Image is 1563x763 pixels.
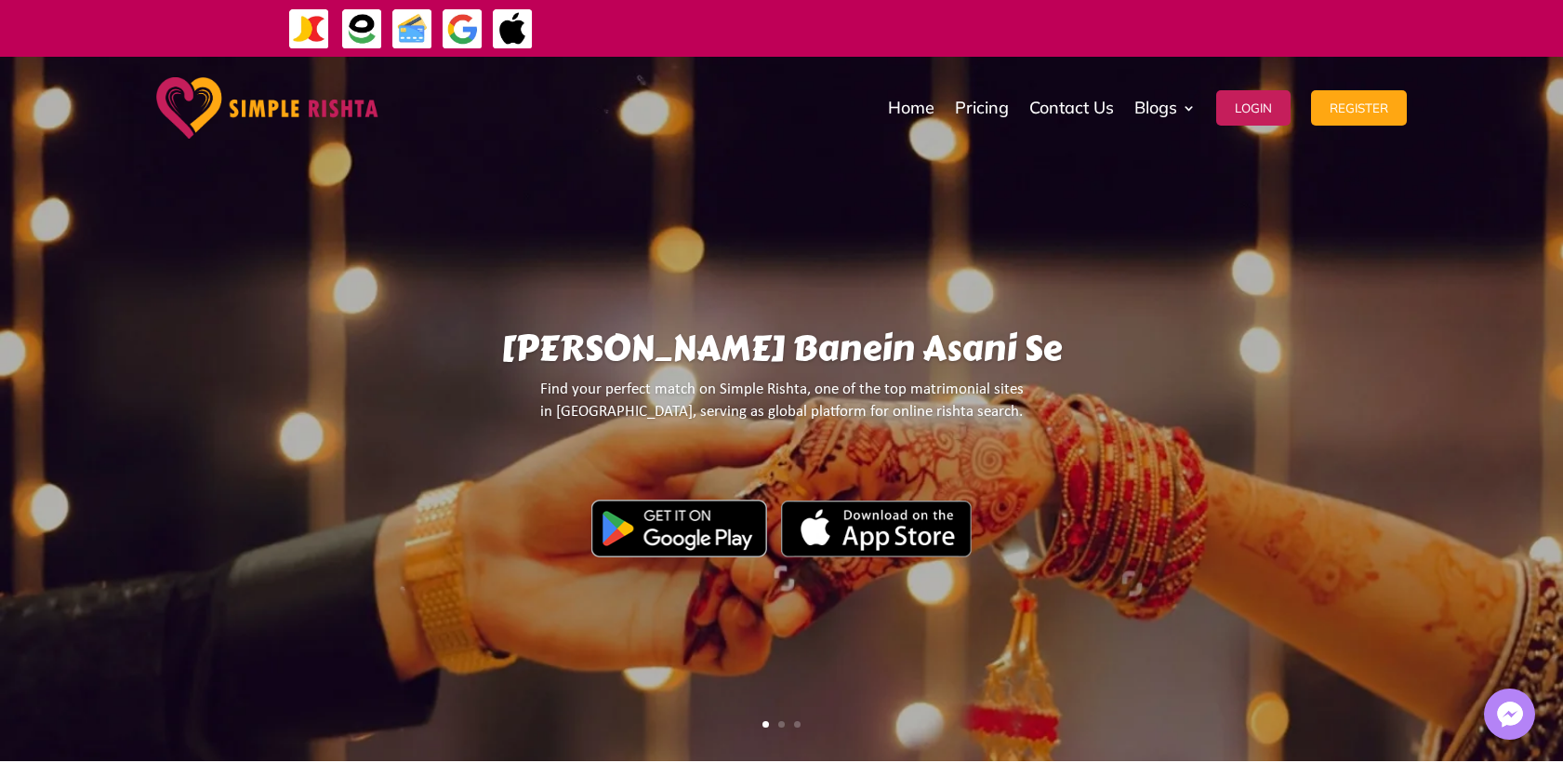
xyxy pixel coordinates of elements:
[955,61,1009,154] a: Pricing
[341,8,383,50] img: EasyPaisa-icon
[1216,61,1291,154] a: Login
[204,379,1359,439] p: Find your perfect match on Simple Rishta, one of the top matrimonial sites in [GEOGRAPHIC_DATA], ...
[1216,90,1291,126] button: Login
[778,721,785,728] a: 2
[1311,61,1407,154] a: Register
[1134,61,1196,154] a: Blogs
[1311,90,1407,126] button: Register
[288,8,330,50] img: JazzCash-icon
[391,8,433,50] img: Credit Cards
[492,8,534,50] img: ApplePay-icon
[794,721,801,728] a: 3
[591,500,767,557] img: Google Play
[442,8,483,50] img: GooglePay-icon
[762,721,769,728] a: 1
[204,328,1359,379] h1: [PERSON_NAME] Banein Asani Se
[1491,696,1529,733] img: Messenger
[1029,61,1114,154] a: Contact Us
[888,61,934,154] a: Home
